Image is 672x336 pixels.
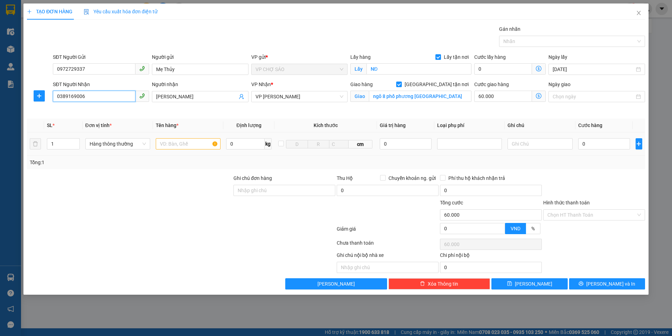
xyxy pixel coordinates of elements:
span: [PERSON_NAME] và In [586,280,635,288]
span: Giao [350,91,369,102]
strong: CHUYỂN PHÁT NHANH AN PHÚ QUÝ [17,6,68,28]
label: Ghi chú đơn hàng [233,175,272,181]
span: Kích thước [314,122,338,128]
span: TẠO ĐƠN HÀNG [27,9,72,14]
span: plus [34,93,44,99]
label: Gán nhãn [499,26,520,32]
label: Ngày lấy [548,54,567,60]
input: Ngày lấy [553,65,634,73]
span: Lấy [350,63,366,75]
div: Giảm giá [336,225,439,237]
span: kg [265,138,272,149]
input: Ngày giao [553,93,634,100]
span: printer [579,281,583,287]
label: Cước lấy hàng [474,54,506,60]
span: dollar-circle [536,93,541,99]
button: printer[PERSON_NAME] và In [569,278,645,289]
span: Tổng cước [440,200,463,205]
span: Lấy hàng [350,54,371,60]
input: Cước giao hàng [474,91,532,102]
span: SL [47,122,52,128]
input: D [286,140,308,148]
input: R [308,140,329,148]
span: VP NGỌC HỒI [255,91,343,102]
button: delete [30,138,41,149]
span: phone [139,66,145,71]
span: VND [511,226,520,231]
div: Chưa thanh toán [336,239,439,251]
div: Người nhận [152,80,248,88]
span: [GEOGRAPHIC_DATA] tận nơi [402,80,471,88]
button: [PERSON_NAME] [285,278,387,289]
input: 0 [380,138,432,149]
span: [PERSON_NAME] [515,280,552,288]
span: plus [27,9,32,14]
span: Thu Hộ [337,175,353,181]
span: dollar-circle [536,66,541,71]
span: save [507,281,512,287]
button: deleteXóa Thông tin [388,278,490,289]
div: Người gửi [152,53,248,61]
span: VP Nhận [251,82,271,87]
input: C [329,140,349,148]
div: Tổng: 1 [30,159,259,166]
span: Hàng thông thường [90,139,146,149]
input: Ghi Chú [507,138,572,149]
input: Lấy tận nơi [366,63,471,75]
span: VP CHỢ SÁO [255,64,343,75]
label: Hình thức thanh toán [543,200,590,205]
label: Ngày giao [548,82,570,87]
span: [GEOGRAPHIC_DATA], [GEOGRAPHIC_DATA] ↔ [GEOGRAPHIC_DATA] [16,30,68,54]
span: Xóa Thông tin [428,280,458,288]
div: SĐT Người Gửi [53,53,149,61]
span: delete [420,281,425,287]
img: icon [84,9,89,15]
span: Chuyển khoản ng. gửi [386,174,439,182]
input: VD: Bàn, Ghế [156,138,220,149]
input: Cước lấy hàng [474,63,532,75]
button: save[PERSON_NAME] [491,278,567,289]
span: close [636,10,642,16]
span: plus [636,141,642,147]
input: Giao tận nơi [369,91,471,102]
span: [PERSON_NAME] [317,280,355,288]
span: Giao hàng [350,82,373,87]
th: Ghi chú [505,119,575,132]
div: SĐT Người Nhận [53,80,149,88]
span: Phí thu hộ khách nhận trả [446,174,508,182]
th: Loại phụ phí [434,119,505,132]
span: Đơn vị tính [85,122,112,128]
input: Ghi chú đơn hàng [233,185,335,196]
span: user-add [239,94,244,99]
span: Lấy tận nơi [441,53,471,61]
button: Close [629,3,649,23]
span: Cước hàng [578,122,602,128]
span: cm [349,140,372,148]
span: Giá trị hàng [380,122,406,128]
button: plus [636,138,642,149]
span: Tên hàng [156,122,178,128]
div: VP gửi [251,53,348,61]
span: phone [139,93,145,99]
button: plus [34,90,45,101]
label: Cước giao hàng [474,82,509,87]
span: Yêu cầu xuất hóa đơn điện tử [84,9,157,14]
span: Định lượng [236,122,261,128]
div: Chi phí nội bộ [440,251,542,262]
span: % [531,226,535,231]
input: Nhập ghi chú [337,262,439,273]
img: logo [3,38,15,72]
div: Ghi chú nội bộ nhà xe [337,251,439,262]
